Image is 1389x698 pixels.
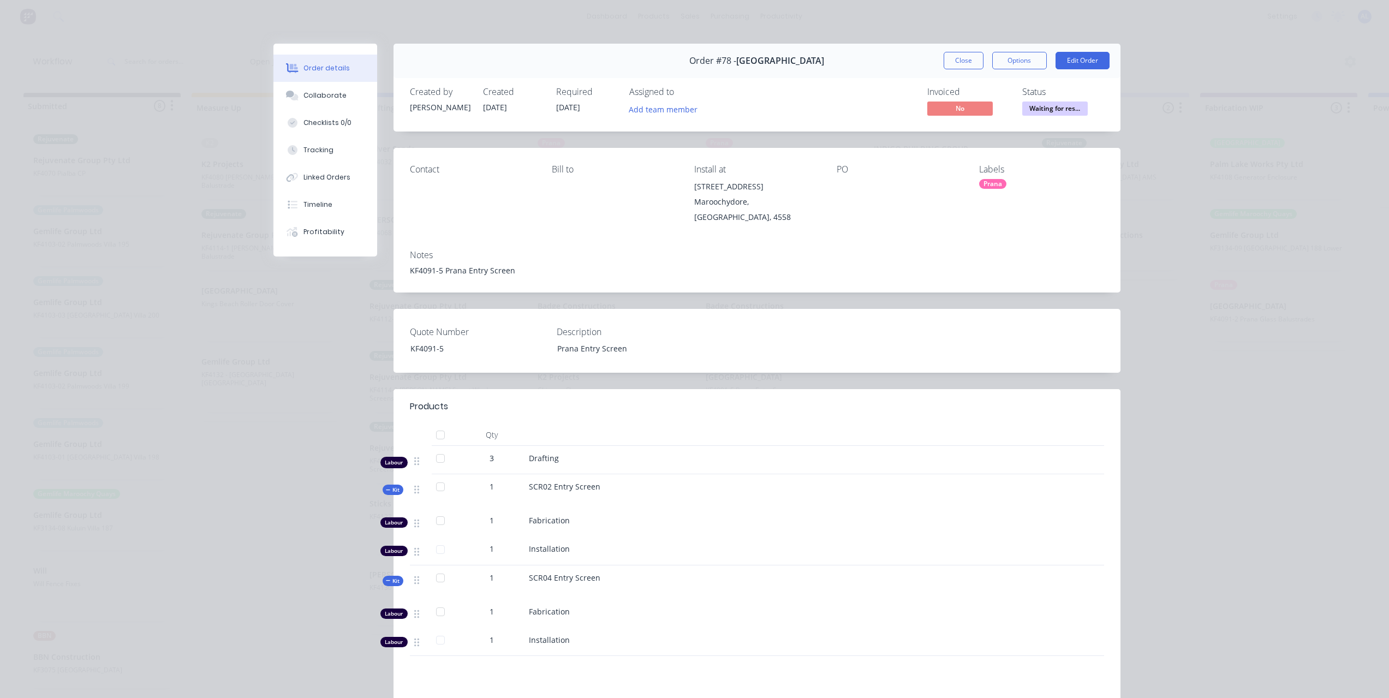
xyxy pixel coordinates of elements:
span: Order #78 - [689,56,736,66]
button: Profitability [273,218,377,246]
span: 1 [490,606,494,617]
div: Status [1022,87,1104,97]
span: 1 [490,634,494,646]
div: Linked Orders [303,172,350,182]
span: Fabrication [529,515,570,526]
button: Linked Orders [273,164,377,191]
div: Products [410,400,448,413]
div: Profitability [303,227,344,237]
div: Timeline [303,200,332,210]
div: Collaborate [303,91,347,100]
div: Qty [459,424,524,446]
button: Timeline [273,191,377,218]
span: SCR04 Entry Screen [529,572,600,583]
div: Install at [694,164,819,175]
div: Labour [380,457,408,468]
div: [PERSON_NAME] [410,102,470,113]
button: Edit Order [1056,52,1110,69]
div: Order details [303,63,350,73]
span: No [927,102,993,115]
span: 1 [490,515,494,526]
div: Prana Entry Screen [549,341,685,356]
div: Bill to [552,164,677,175]
div: Invoiced [927,87,1009,97]
div: [STREET_ADDRESS]Maroochydore, [GEOGRAPHIC_DATA], 4558 [694,179,819,225]
span: [DATE] [556,102,580,112]
div: Labour [380,608,408,619]
div: Notes [410,250,1104,260]
div: Kit [383,576,403,586]
div: Contact [410,164,535,175]
div: Required [556,87,616,97]
button: Add team member [623,102,703,116]
span: 1 [490,543,494,554]
span: SCR02 Entry Screen [529,481,600,492]
div: Assigned to [629,87,738,97]
div: Labour [380,517,408,528]
button: Add team member [629,102,704,116]
button: Close [944,52,983,69]
div: Checklists 0/0 [303,118,351,128]
button: Collaborate [273,82,377,109]
div: Created [483,87,543,97]
span: Installation [529,544,570,554]
div: Kit [383,485,403,495]
span: Drafting [529,453,559,463]
button: Checklists 0/0 [273,109,377,136]
button: Order details [273,55,377,82]
div: Prana [979,179,1006,189]
div: Labour [380,637,408,647]
div: Created by [410,87,470,97]
span: Waiting for res... [1022,102,1088,115]
span: Fabrication [529,606,570,617]
div: Tracking [303,145,333,155]
span: 3 [490,452,494,464]
label: Description [557,325,693,338]
span: Installation [529,635,570,645]
label: Quote Number [410,325,546,338]
span: [DATE] [483,102,507,112]
span: Kit [386,486,400,494]
div: Labour [380,546,408,556]
span: [GEOGRAPHIC_DATA] [736,56,824,66]
div: KF4091-5 [402,341,538,356]
div: [STREET_ADDRESS] [694,179,819,194]
div: Labels [979,164,1104,175]
div: KF4091-5 Prana Entry Screen [410,265,1104,276]
span: 1 [490,572,494,583]
span: 1 [490,481,494,492]
div: Maroochydore, [GEOGRAPHIC_DATA], 4558 [694,194,819,225]
span: Kit [386,577,400,585]
button: Options [992,52,1047,69]
button: Waiting for res... [1022,102,1088,118]
div: PO [837,164,962,175]
button: Tracking [273,136,377,164]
